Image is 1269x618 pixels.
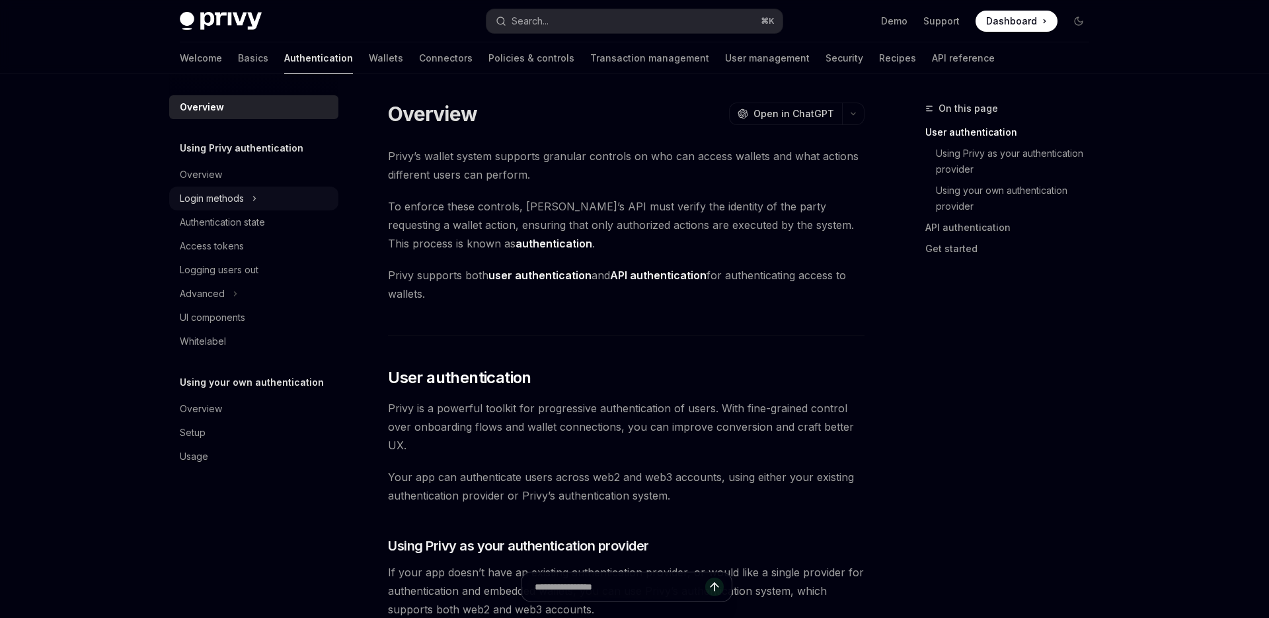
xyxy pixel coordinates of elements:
button: Search...⌘K [486,9,783,33]
h5: Using Privy authentication [180,140,303,156]
span: To enforce these controls, [PERSON_NAME]’s API must verify the identity of the party requesting a... [388,197,865,253]
strong: API authentication [610,269,707,282]
div: Logging users out [180,262,258,278]
a: Wallets [369,42,403,74]
a: Demo [881,15,907,28]
button: Open in ChatGPT [729,103,842,125]
a: Policies & controls [488,42,574,74]
a: Welcome [180,42,222,74]
a: Authentication state [169,210,338,234]
div: Access tokens [180,238,244,254]
a: Using Privy as your authentication provider [936,143,1100,180]
a: Authentication [284,42,353,74]
a: Logging users out [169,258,338,282]
span: Privy supports both and for authenticating access to wallets. [388,266,865,303]
span: ⌘ K [761,16,775,26]
div: Setup [180,425,206,441]
div: Search... [512,13,549,29]
a: Setup [169,421,338,445]
a: Overview [169,163,338,187]
h5: Using your own authentication [180,375,324,390]
a: Whitelabel [169,330,338,353]
a: UI components [169,306,338,330]
span: User authentication [388,367,531,388]
div: Usage [180,449,208,464]
div: Whitelabel [180,333,226,349]
span: Privy is a powerful toolkit for progressive authentication of users. With fine-grained control ov... [388,399,865,455]
a: Using your own authentication provider [936,180,1100,217]
div: Overview [180,167,222,183]
a: Basics [238,42,268,74]
a: Dashboard [976,11,1057,32]
div: Overview [180,99,224,115]
a: API authentication [925,217,1100,238]
div: Authentication state [180,214,265,230]
a: Connectors [419,42,473,74]
span: On this page [939,101,998,116]
div: UI components [180,310,245,326]
strong: authentication [516,237,592,250]
a: Support [923,15,960,28]
div: Login methods [180,191,244,206]
a: Access tokens [169,234,338,258]
a: Transaction management [590,42,709,74]
span: Dashboard [986,15,1037,28]
span: Privy’s wallet system supports granular controls on who can access wallets and what actions diffe... [388,147,865,184]
a: User management [725,42,810,74]
span: Open in ChatGPT [753,107,834,120]
a: Overview [169,95,338,119]
strong: user authentication [488,269,592,282]
a: Overview [169,397,338,421]
img: dark logo [180,12,262,30]
span: Using Privy as your authentication provider [388,537,649,555]
span: Your app can authenticate users across web2 and web3 accounts, using either your existing authent... [388,468,865,505]
a: API reference [932,42,995,74]
button: Toggle dark mode [1068,11,1089,32]
div: Advanced [180,286,225,302]
a: Security [826,42,863,74]
button: Send message [705,578,724,596]
a: Usage [169,445,338,468]
div: Overview [180,401,222,417]
h1: Overview [388,102,477,126]
a: Recipes [879,42,916,74]
a: User authentication [925,122,1100,143]
a: Get started [925,238,1100,259]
